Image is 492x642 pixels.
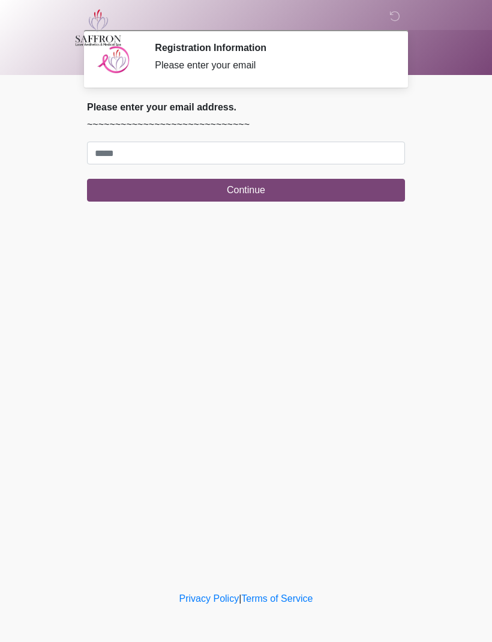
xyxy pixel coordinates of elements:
img: Saffron Laser Aesthetics and Medical Spa Logo [75,9,122,46]
a: Privacy Policy [179,593,239,604]
a: | [239,593,241,604]
button: Continue [87,179,405,202]
img: Agent Avatar [96,42,132,78]
a: Terms of Service [241,593,313,604]
h2: Please enter your email address. [87,101,405,113]
div: Please enter your email [155,58,387,73]
p: ~~~~~~~~~~~~~~~~~~~~~~~~~~~~~ [87,118,405,132]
